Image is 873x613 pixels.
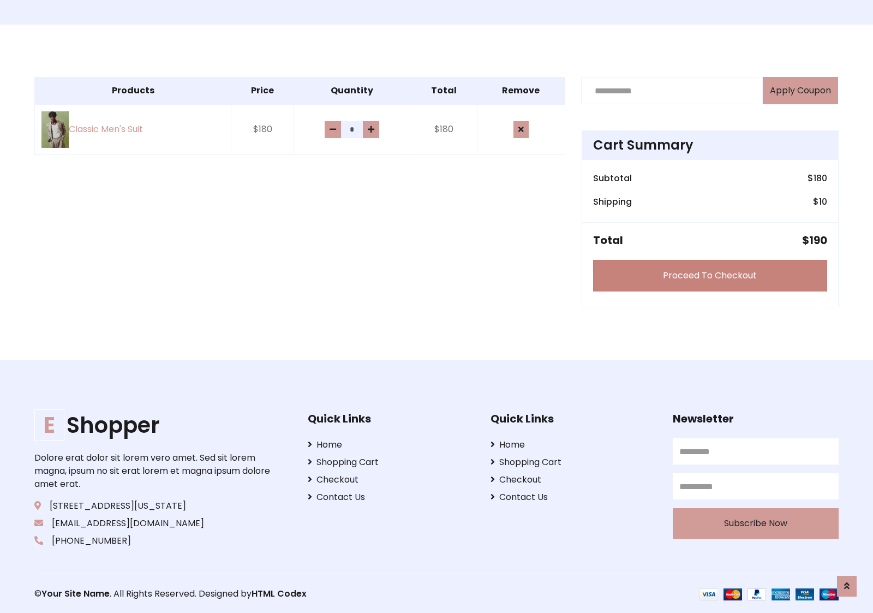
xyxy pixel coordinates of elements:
[308,412,474,425] h5: Quick Links
[809,233,827,248] span: 190
[491,412,656,425] h5: Quick Links
[41,111,224,148] a: Classic Men's Suit
[34,409,64,441] span: E
[34,451,273,491] p: Dolore erat dolor sit lorem vero amet. Sed sit lorem magna, ipsum no sit erat lorem et magna ipsu...
[673,508,839,539] button: Subscribe Now
[593,138,827,153] h4: Cart Summary
[763,77,838,104] button: Apply Coupon
[813,197,827,207] h6: $
[308,473,474,486] a: Checkout
[819,195,827,208] span: 10
[252,587,307,600] a: HTML Codex
[308,438,474,451] a: Home
[34,499,273,513] p: [STREET_ADDRESS][US_STATE]
[34,587,436,600] p: © . All Rights Reserved. Designed by
[477,78,565,105] th: Remove
[294,78,410,105] th: Quantity
[410,78,477,105] th: Total
[34,412,273,438] h1: Shopper
[814,172,827,185] span: 180
[491,456,656,469] a: Shopping Cart
[593,197,632,207] h6: Shipping
[802,234,827,247] h5: $
[231,104,294,154] td: $180
[34,412,273,438] a: EShopper
[593,173,632,183] h6: Subtotal
[34,534,273,547] p: [PHONE_NUMBER]
[593,260,827,291] a: Proceed To Checkout
[593,234,623,247] h5: Total
[673,412,839,425] h5: Newsletter
[491,473,656,486] a: Checkout
[808,173,827,183] h6: $
[35,78,231,105] th: Products
[41,587,110,600] a: Your Site Name
[308,491,474,504] a: Contact Us
[231,78,294,105] th: Price
[410,104,477,154] td: $180
[491,491,656,504] a: Contact Us
[34,517,273,530] p: [EMAIL_ADDRESS][DOMAIN_NAME]
[491,438,656,451] a: Home
[308,456,474,469] a: Shopping Cart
